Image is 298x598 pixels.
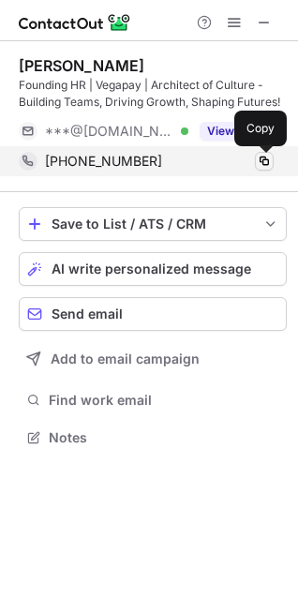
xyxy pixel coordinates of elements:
[51,351,200,366] span: Add to email campaign
[19,252,287,286] button: AI write personalized message
[19,297,287,331] button: Send email
[19,77,287,111] div: Founding HR | Vegapay | Architect of Culture - Building Teams, Driving Growth, Shaping Futures!
[19,56,144,75] div: [PERSON_NAME]
[52,262,251,277] span: AI write personalized message
[49,429,279,446] span: Notes
[45,123,174,140] span: ***@[DOMAIN_NAME]
[52,217,254,232] div: Save to List / ATS / CRM
[19,425,287,451] button: Notes
[19,342,287,376] button: Add to email campaign
[45,153,162,170] span: [PHONE_NUMBER]
[19,11,131,34] img: ContactOut v5.3.10
[52,306,123,321] span: Send email
[19,387,287,413] button: Find work email
[19,207,287,241] button: save-profile-one-click
[49,392,279,409] span: Find work email
[200,122,274,141] button: Reveal Button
